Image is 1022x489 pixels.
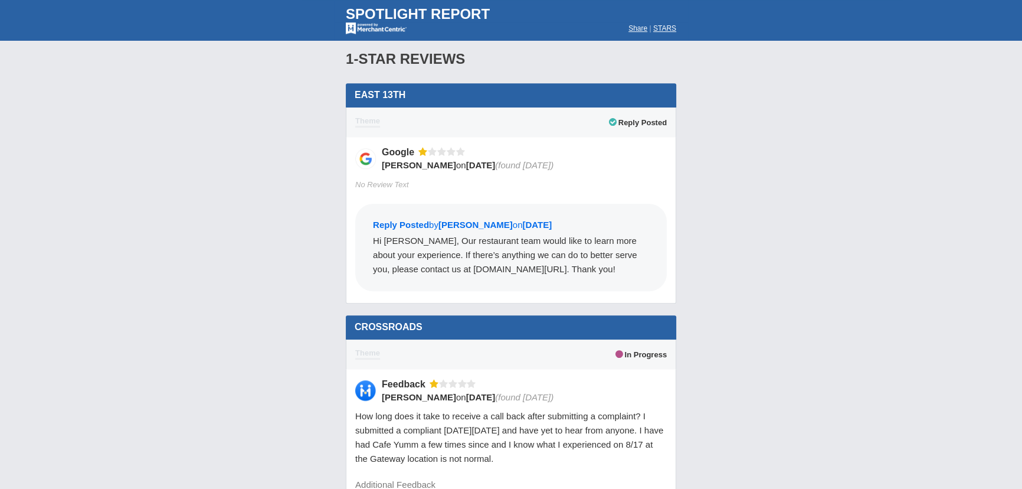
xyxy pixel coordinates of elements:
[382,378,430,390] div: Feedback
[653,24,676,32] a: STARS
[355,90,405,100] span: East 13th
[649,24,651,32] span: |
[382,392,456,402] span: [PERSON_NAME]
[615,350,667,359] span: In Progress
[466,392,496,402] span: [DATE]
[355,180,409,189] span: No Review Text
[466,160,496,170] span: [DATE]
[382,160,456,170] span: [PERSON_NAME]
[382,146,418,158] div: Google
[373,234,649,276] div: Hi [PERSON_NAME], Our restaurant team would like to learn more about your experience. If there’s ...
[382,391,659,403] div: on
[355,116,380,128] span: Theme
[355,380,376,401] img: Feedback
[628,24,647,32] a: Share
[346,22,407,34] img: mc-powered-by-logo-white-103.png
[373,219,649,234] div: by on
[609,118,667,127] span: Reply Posted
[495,392,553,402] span: (found [DATE])
[355,411,663,464] span: How long does it take to receive a call back after submitting a complaint? I submitted a complian...
[373,220,429,230] span: Reply Posted
[355,348,380,360] span: Theme
[495,160,553,170] span: (found [DATE])
[522,220,552,230] span: [DATE]
[355,322,422,332] span: Crossroads
[346,40,676,79] div: 1-Star Reviews
[438,220,513,230] span: [PERSON_NAME]
[382,159,659,171] div: on
[355,148,376,169] img: Google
